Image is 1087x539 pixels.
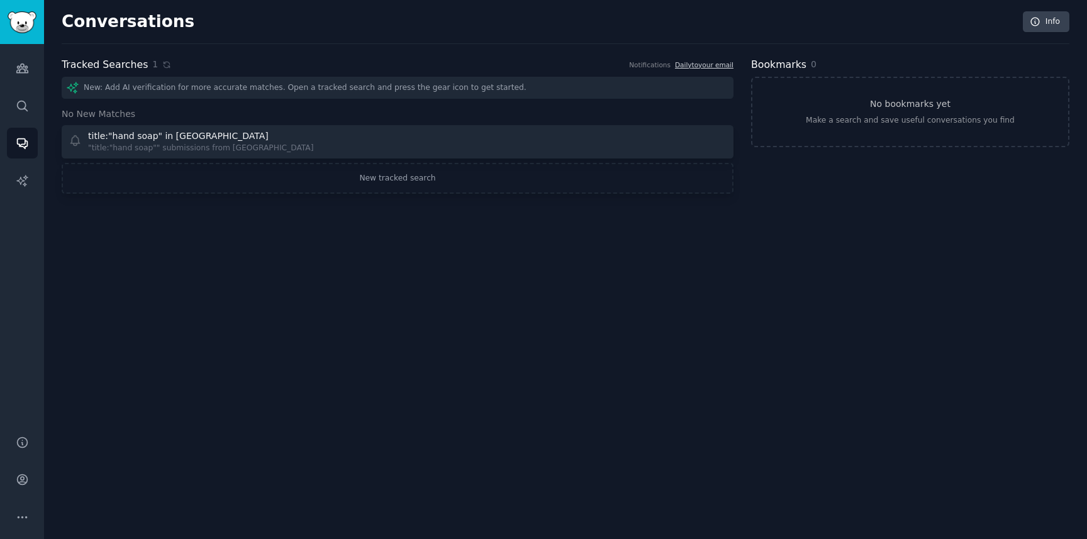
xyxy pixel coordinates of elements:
[88,143,314,154] div: "title:"hand soap"" submissions from [GEOGRAPHIC_DATA]
[806,115,1015,126] div: Make a search and save useful conversations you find
[8,11,36,33] img: GummySearch logo
[152,58,158,71] span: 1
[675,61,733,69] a: Dailytoyour email
[751,77,1069,147] a: No bookmarks yetMake a search and save useful conversations you find
[62,108,135,121] span: No New Matches
[870,97,950,111] h3: No bookmarks yet
[62,12,194,32] h2: Conversations
[62,125,733,158] a: title:"hand soap" in [GEOGRAPHIC_DATA]"title:"hand soap"" submissions from [GEOGRAPHIC_DATA]
[62,163,733,194] a: New tracked search
[1023,11,1069,33] a: Info
[62,57,148,73] h2: Tracked Searches
[751,57,806,73] h2: Bookmarks
[629,60,671,69] div: Notifications
[88,130,269,143] div: title:"hand soap" in [GEOGRAPHIC_DATA]
[811,59,817,69] span: 0
[62,77,733,99] div: New: Add AI verification for more accurate matches. Open a tracked search and press the gear icon...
